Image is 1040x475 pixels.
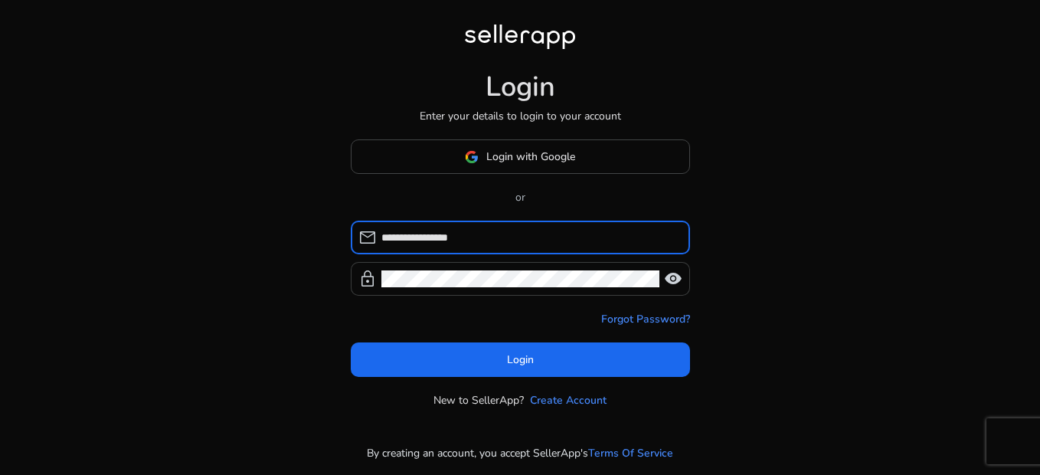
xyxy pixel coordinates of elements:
[507,352,534,368] span: Login
[351,342,690,377] button: Login
[486,149,575,165] span: Login with Google
[351,139,690,174] button: Login with Google
[420,108,621,124] p: Enter your details to login to your account
[601,311,690,327] a: Forgot Password?
[530,392,607,408] a: Create Account
[358,228,377,247] span: mail
[588,445,673,461] a: Terms Of Service
[486,70,555,103] h1: Login
[433,392,524,408] p: New to SellerApp?
[664,270,682,288] span: visibility
[465,150,479,164] img: google-logo.svg
[351,189,690,205] p: or
[358,270,377,288] span: lock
